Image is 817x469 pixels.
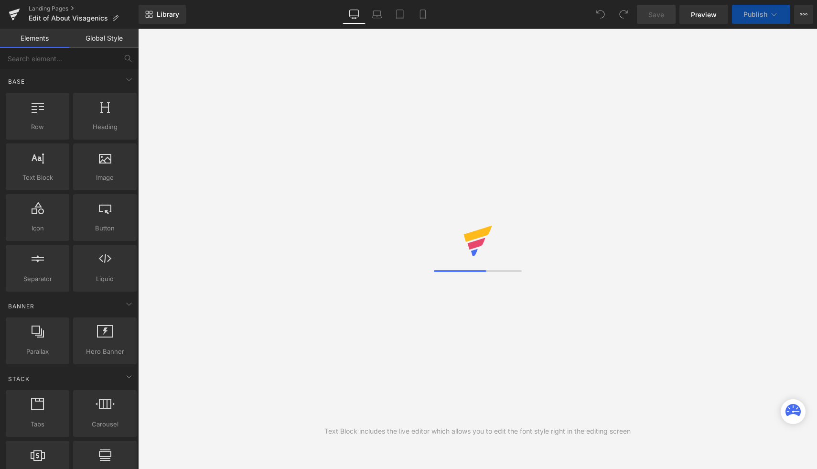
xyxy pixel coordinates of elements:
span: Tabs [9,419,66,429]
button: Undo [591,5,610,24]
span: Carousel [76,419,134,429]
a: Landing Pages [29,5,139,12]
a: New Library [139,5,186,24]
a: Global Style [69,29,139,48]
span: Base [7,77,26,86]
span: Text Block [9,173,66,183]
span: Edit of About Visagenics [29,14,108,22]
span: Hero Banner [76,347,134,357]
span: Preview [691,10,717,20]
button: Publish [732,5,790,24]
span: Save [648,10,664,20]
a: Preview [679,5,728,24]
span: Image [76,173,134,183]
span: Parallax [9,347,66,357]
span: Button [76,223,134,233]
a: Tablet [388,5,411,24]
button: More [794,5,813,24]
span: Heading [76,122,134,132]
span: Liquid [76,274,134,284]
div: Text Block includes the live editor which allows you to edit the font style right in the editing ... [324,426,631,436]
a: Mobile [411,5,434,24]
span: Row [9,122,66,132]
button: Redo [614,5,633,24]
span: Publish [743,11,767,18]
span: Separator [9,274,66,284]
span: Library [157,10,179,19]
a: Desktop [343,5,365,24]
span: Stack [7,374,31,383]
span: Banner [7,302,35,311]
a: Laptop [365,5,388,24]
span: Icon [9,223,66,233]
